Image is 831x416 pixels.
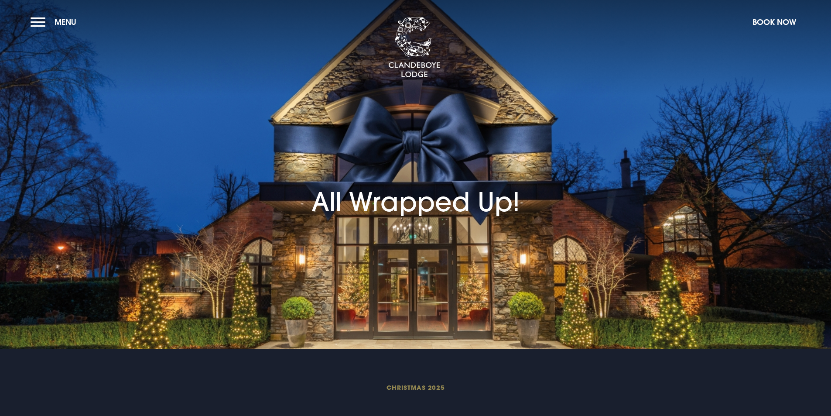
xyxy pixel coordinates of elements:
span: Menu [55,17,76,27]
span: Christmas 2025 [208,383,623,392]
button: Menu [31,13,81,31]
img: Clandeboye Lodge [388,17,441,78]
h1: All Wrapped Up! [311,136,520,217]
button: Book Now [748,13,800,31]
